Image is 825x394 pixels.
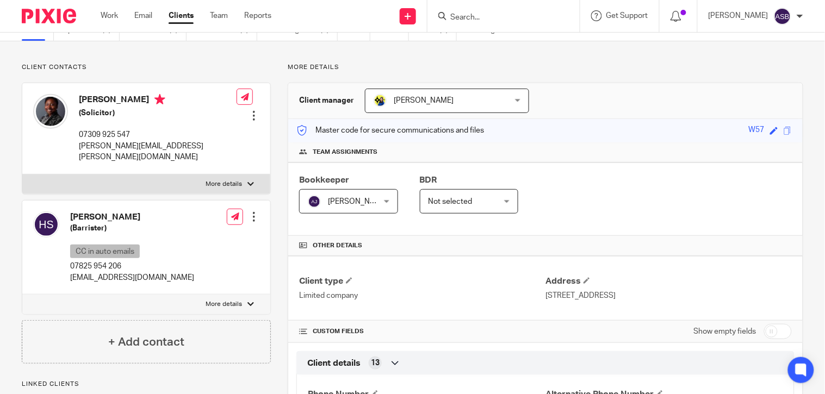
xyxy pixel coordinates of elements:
p: Client contacts [22,63,271,72]
span: 13 [371,358,380,368]
span: Client details [307,358,361,369]
img: svg%3E [774,8,791,25]
p: Limited company [299,290,545,301]
h3: Client manager [299,95,354,106]
span: Not selected [429,198,473,205]
p: Linked clients [22,380,271,389]
p: More details [206,300,242,309]
h4: Client type [299,276,545,287]
p: 07825 954 206 [70,261,194,272]
div: W57 [749,124,765,137]
a: Email [134,10,152,21]
p: More details [206,180,242,189]
span: [PERSON_NAME] [328,198,388,205]
i: Primary [154,94,165,105]
p: [PERSON_NAME][EMAIL_ADDRESS][PERSON_NAME][DOMAIN_NAME] [79,141,237,163]
p: 07309 925 547 [79,129,237,140]
p: More details [288,63,803,72]
span: Team assignments [313,148,377,157]
a: Reports [244,10,271,21]
p: Master code for secure communications and files [296,125,484,136]
h5: (Solicitor) [79,108,237,118]
span: Other details [313,241,362,250]
h4: [PERSON_NAME] [79,94,237,108]
p: [EMAIL_ADDRESS][DOMAIN_NAME] [70,272,194,283]
img: Bobo-Starbridge%201.jpg [374,94,387,107]
p: [STREET_ADDRESS] [545,290,792,301]
img: Pixie [22,9,76,23]
input: Search [449,13,547,23]
h4: Address [545,276,792,287]
p: CC in auto emails [70,245,140,258]
a: Team [210,10,228,21]
h5: (Barrister) [70,223,194,234]
span: Bookkeeper [299,176,349,184]
h4: CUSTOM FIELDS [299,327,545,336]
p: [PERSON_NAME] [709,10,768,21]
img: svg%3E [33,211,59,237]
h4: + Add contact [108,334,184,351]
a: Work [101,10,118,21]
span: [PERSON_NAME] [394,97,454,104]
img: HILDA%20WRIGHT%20(3).jpg [33,94,68,129]
label: Show empty fields [694,326,756,337]
a: Clients [169,10,194,21]
span: Get Support [606,12,648,20]
h4: [PERSON_NAME] [70,211,194,223]
img: svg%3E [308,195,321,208]
span: BDR [420,176,437,184]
